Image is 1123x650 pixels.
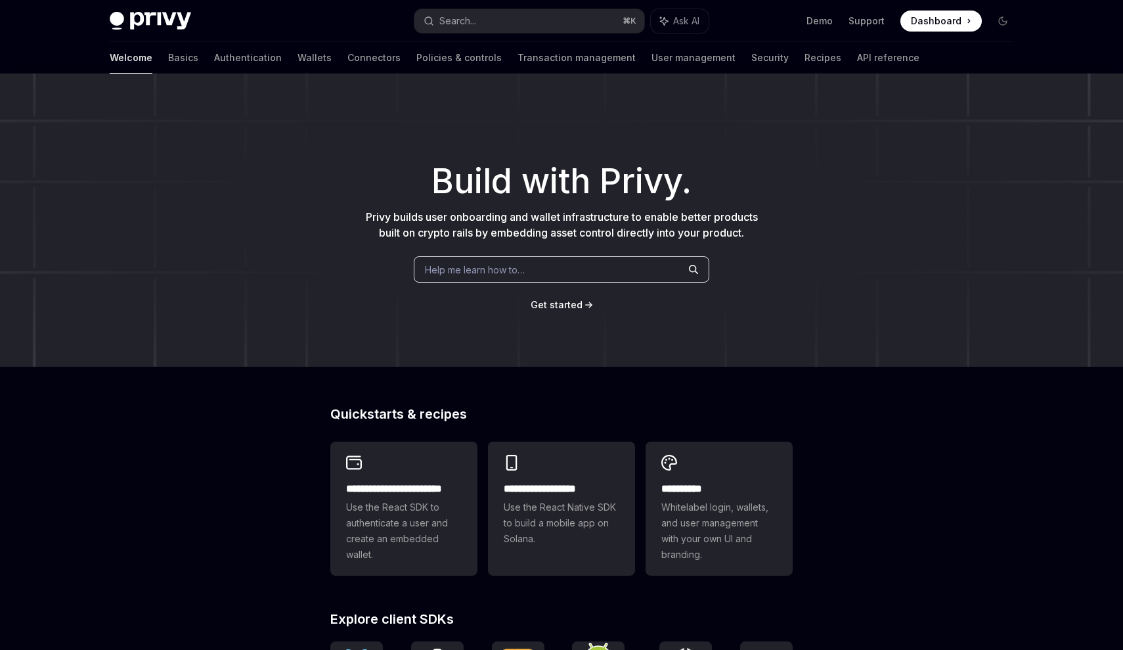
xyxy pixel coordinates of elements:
[414,9,644,33] button: Search...⌘K
[651,42,736,74] a: User management
[804,42,841,74] a: Recipes
[751,42,789,74] a: Security
[425,263,525,277] span: Help me learn how to…
[416,42,502,74] a: Policies & controls
[168,42,198,74] a: Basics
[531,299,583,310] span: Get started
[661,499,777,563] span: Whitelabel login, wallets, and user management with your own UI and branding.
[297,42,332,74] a: Wallets
[214,42,282,74] a: Authentication
[517,42,636,74] a: Transaction management
[330,613,454,626] span: Explore client SDKs
[504,499,619,547] span: Use the React Native SDK to build a mobile app on Solana.
[110,12,191,30] img: dark logo
[900,11,982,32] a: Dashboard
[992,11,1013,32] button: Toggle dark mode
[110,42,152,74] a: Welcome
[911,14,961,28] span: Dashboard
[673,14,699,28] span: Ask AI
[646,442,793,576] a: **** *****Whitelabel login, wallets, and user management with your own UI and branding.
[366,210,758,239] span: Privy builds user onboarding and wallet infrastructure to enable better products built on crypto ...
[806,14,833,28] a: Demo
[439,13,476,29] div: Search...
[330,407,467,421] span: Quickstarts & recipes
[531,298,583,312] a: Get started
[848,14,885,28] a: Support
[431,170,692,193] span: Build with Privy.
[347,42,401,74] a: Connectors
[623,16,636,26] span: ⌘ K
[488,442,635,576] a: **** **** **** ***Use the React Native SDK to build a mobile app on Solana.
[857,42,919,74] a: API reference
[651,9,709,33] button: Ask AI
[346,499,462,563] span: Use the React SDK to authenticate a user and create an embedded wallet.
